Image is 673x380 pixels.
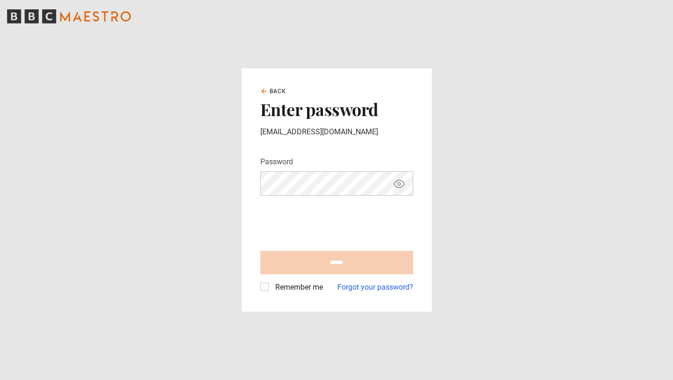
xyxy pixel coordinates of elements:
iframe: reCAPTCHA [260,203,402,240]
label: Password [260,156,293,168]
h2: Enter password [260,99,413,119]
span: Back [270,87,286,95]
svg: BBC Maestro [7,9,131,23]
p: [EMAIL_ADDRESS][DOMAIN_NAME] [260,126,413,138]
label: Remember me [272,282,323,293]
button: Show password [391,175,407,192]
a: Forgot your password? [337,282,413,293]
a: Back [260,87,286,95]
